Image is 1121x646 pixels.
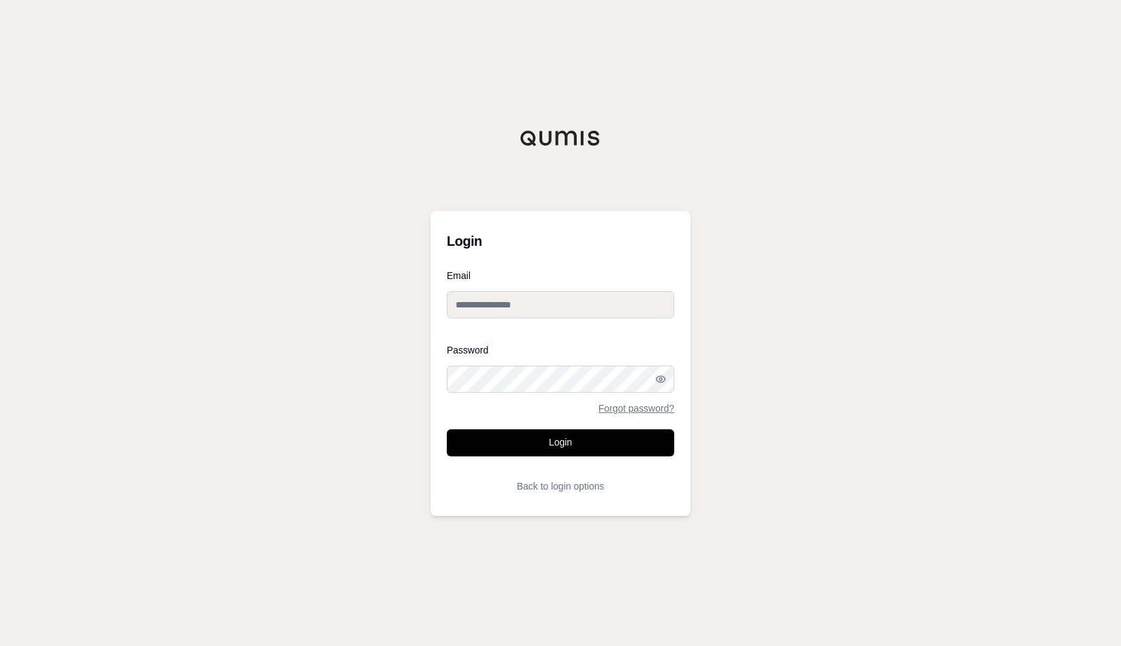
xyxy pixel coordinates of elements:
[447,345,674,355] label: Password
[447,271,674,280] label: Email
[447,473,674,500] button: Back to login options
[447,429,674,456] button: Login
[520,130,601,146] img: Qumis
[447,228,674,255] h3: Login
[598,404,674,413] a: Forgot password?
